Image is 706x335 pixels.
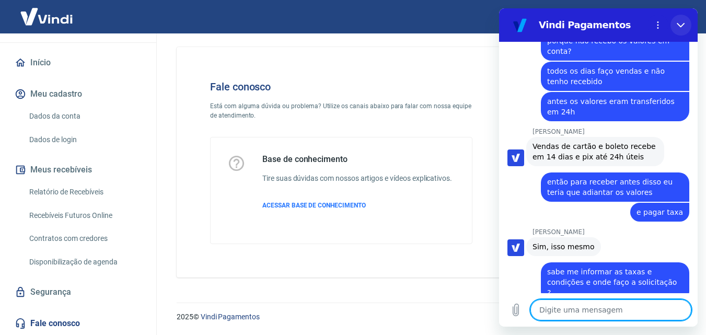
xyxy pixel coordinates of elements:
[13,51,144,74] a: Início
[13,1,80,32] img: Vindi
[262,201,452,210] a: ACESSAR BASE DE CONHECIMENTO
[262,202,366,209] span: ACESSAR BASE DE CONHECIMENTO
[499,8,698,327] iframe: Janela de mensagens
[25,106,144,127] a: Dados da conta
[201,313,260,321] a: Vindi Pagamentos
[25,129,144,151] a: Dados de login
[497,64,656,203] img: Fale conosco
[210,80,472,93] h4: Fale conosco
[656,7,693,27] button: Sair
[13,312,144,335] a: Fale conosco
[13,83,144,106] button: Meu cadastro
[25,251,144,273] a: Disponibilização de agenda
[25,228,144,249] a: Contratos com credores
[210,101,472,120] p: Está com alguma dúvida ou problema? Utilize os canais abaixo para falar com nossa equipe de atend...
[262,173,452,184] h6: Tire suas dúvidas com nossos artigos e vídeos explicativos.
[13,281,144,304] a: Segurança
[262,154,452,165] h5: Base de conhecimento
[25,181,144,203] a: Relatório de Recebíveis
[25,205,144,226] a: Recebíveis Futuros Online
[13,158,144,181] button: Meus recebíveis
[177,311,681,322] p: 2025 ©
